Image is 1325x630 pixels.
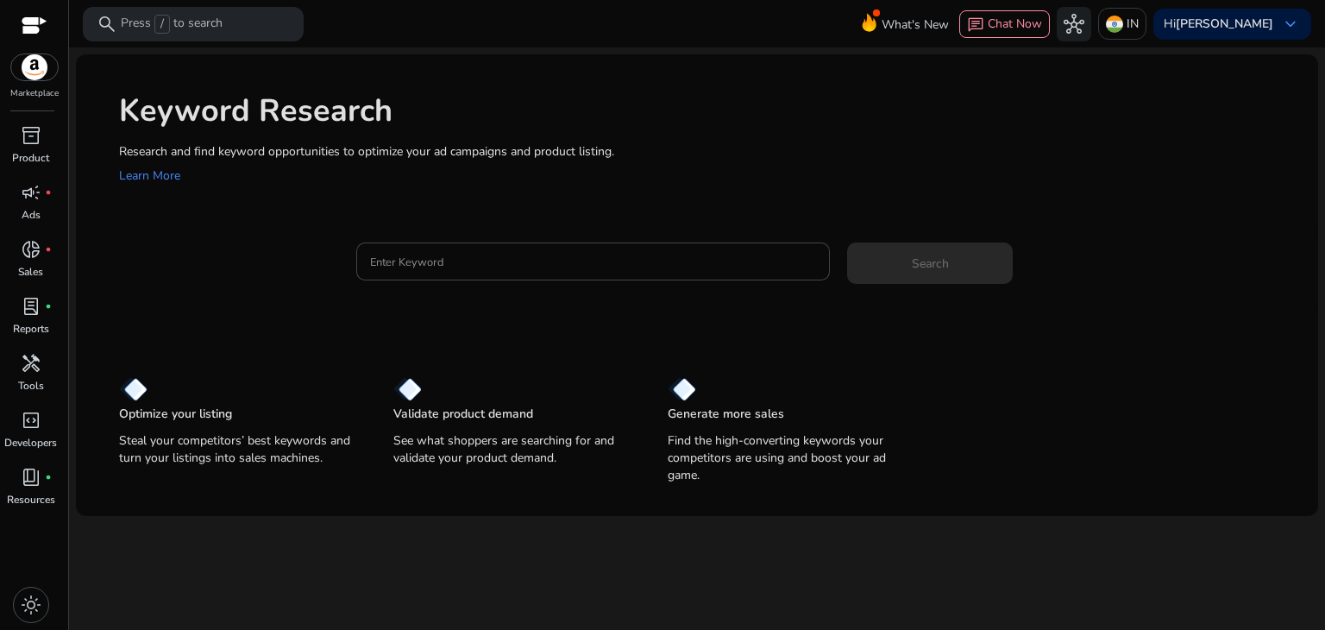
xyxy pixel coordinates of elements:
[393,377,422,401] img: diamond.svg
[119,406,232,423] p: Optimize your listing
[45,246,52,253] span: fiber_manual_record
[12,150,49,166] p: Product
[393,432,633,467] p: See what shoppers are searching for and validate your product demand.
[1064,14,1084,35] span: hub
[1176,16,1273,32] b: [PERSON_NAME]
[119,142,1301,161] p: Research and find keyword opportunities to optimize your ad campaigns and product listing.
[21,410,41,431] span: code_blocks
[988,16,1042,32] span: Chat Now
[4,435,57,450] p: Developers
[45,474,52,481] span: fiber_manual_record
[119,92,1301,129] h1: Keyword Research
[959,10,1050,38] button: chatChat Now
[18,378,44,394] p: Tools
[21,467,41,488] span: book_4
[154,15,170,34] span: /
[21,125,41,146] span: inventory_2
[1127,9,1139,39] p: IN
[45,189,52,196] span: fiber_manual_record
[21,296,41,317] span: lab_profile
[22,207,41,223] p: Ads
[45,303,52,310] span: fiber_manual_record
[668,432,907,484] p: Find the high-converting keywords your competitors are using and boost your ad game.
[21,239,41,260] span: donut_small
[21,353,41,374] span: handyman
[1280,14,1301,35] span: keyboard_arrow_down
[1106,16,1123,33] img: in.svg
[97,14,117,35] span: search
[1164,18,1273,30] p: Hi
[21,182,41,203] span: campaign
[1057,7,1091,41] button: hub
[21,595,41,615] span: light_mode
[11,54,58,80] img: amazon.svg
[967,16,984,34] span: chat
[10,87,59,100] p: Marketplace
[393,406,533,423] p: Validate product demand
[119,432,359,467] p: Steal your competitors’ best keywords and turn your listings into sales machines.
[668,406,784,423] p: Generate more sales
[13,321,49,337] p: Reports
[882,9,949,40] span: What's New
[119,377,148,401] img: diamond.svg
[668,377,696,401] img: diamond.svg
[18,264,43,280] p: Sales
[7,492,55,507] p: Resources
[119,167,180,184] a: Learn More
[121,15,223,34] p: Press to search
